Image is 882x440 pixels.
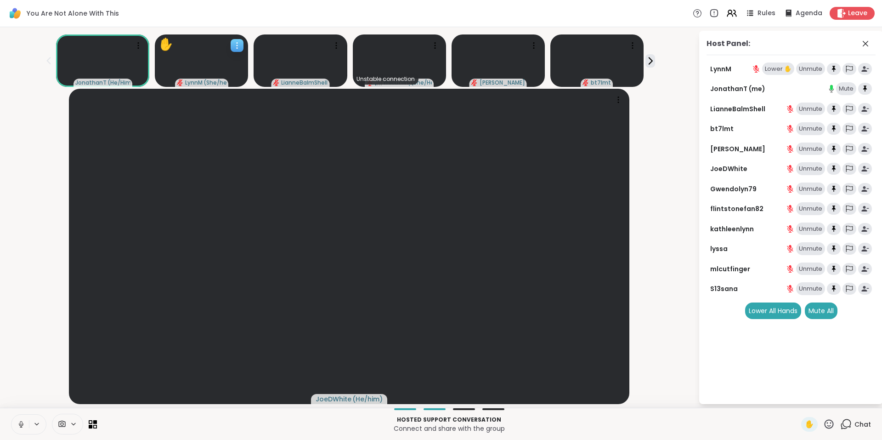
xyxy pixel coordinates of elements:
div: ✋ [158,35,173,53]
a: lyssa [710,244,728,253]
div: Unmute [796,282,825,295]
span: audio-muted [582,80,589,86]
div: Unmute [796,103,825,115]
div: Unmute [796,242,825,255]
span: audio-muted [471,80,478,86]
a: bt7lmt [710,124,734,133]
p: Connect and share with the group [102,424,796,433]
img: ShareWell Logomark [7,6,23,21]
span: audio-muted [177,80,183,86]
span: ✋ [805,419,814,430]
span: JonathanT [75,79,107,86]
span: LianneBalmShell [281,79,328,86]
span: Rules [758,9,775,18]
span: [PERSON_NAME] [480,79,525,86]
div: Unmute [796,122,825,135]
div: Mute All [805,303,837,319]
div: Lower All Hands [745,303,801,319]
div: Unmute [796,223,825,235]
span: bt7lmt [591,79,611,86]
a: flintstonefan82 [710,204,763,213]
div: Unmute [796,202,825,215]
div: Mute [836,82,856,95]
a: JoeDWhite [710,164,747,173]
div: Unmute [796,263,825,275]
span: LynnM [185,79,203,86]
a: kathleenlynn [710,224,754,234]
div: Unmute [796,63,825,75]
span: audio-muted [273,80,279,86]
a: LianneBalmShell [710,104,765,114]
div: Unmute [796,183,825,195]
p: Hosted support conversation [102,416,796,424]
span: Agenda [796,9,822,18]
div: Unmute [796,162,825,175]
span: Leave [848,9,867,18]
div: Unstable connection [353,74,418,85]
span: ( He/him ) [352,394,383,404]
span: ( He/Him ) [107,79,130,86]
span: ( She/her ) [204,79,226,86]
div: Unmute [796,143,825,155]
a: JonathanT (me) [710,84,765,93]
span: Chat [854,420,871,429]
span: JoeDWhite [316,394,351,404]
div: Host Panel: [707,38,750,49]
div: Lower ✋ [762,63,794,75]
span: You Are Not Alone With This [27,9,119,18]
a: LynnM [710,64,731,74]
a: Gwendolyn79 [710,184,757,194]
a: mlcutfinger [710,264,750,274]
span: ( She/Her ) [411,79,432,86]
a: [PERSON_NAME] [710,144,765,154]
a: S13sana [710,284,738,293]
